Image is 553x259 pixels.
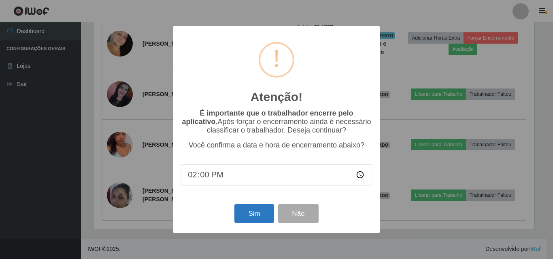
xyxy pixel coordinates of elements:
h2: Atenção! [251,90,302,104]
button: Sim [234,204,274,223]
b: É importante que o trabalhador encerre pelo aplicativo. [182,109,353,126]
p: Você confirma a data e hora de encerramento abaixo? [181,141,372,150]
p: Após forçar o encerramento ainda é necessário classificar o trabalhador. Deseja continuar? [181,109,372,135]
button: Não [278,204,318,223]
